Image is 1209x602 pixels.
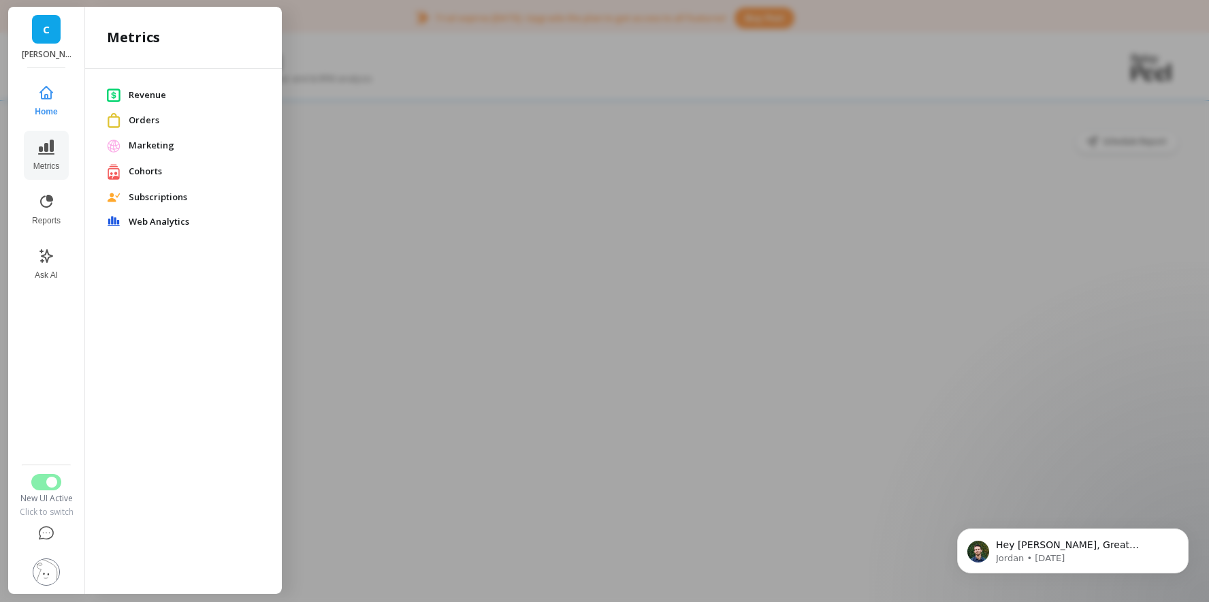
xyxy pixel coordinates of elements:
[24,76,69,125] button: Home
[107,193,120,202] img: [object Object]
[107,28,160,47] h2: Metrics
[129,191,260,204] span: Subscriptions
[107,88,120,102] img: [object Object]
[35,106,57,117] span: Home
[24,240,69,289] button: Ask AI
[22,49,71,60] p: Cann
[35,270,58,281] span: Ask AI
[129,114,260,127] span: Orders
[129,89,260,102] span: Revenue
[43,22,50,37] span: C
[107,163,120,180] img: [object Object]
[107,216,120,227] img: [object Object]
[107,113,120,127] img: [object Object]
[107,139,120,153] img: [object Object]
[59,39,234,402] span: Hey [PERSON_NAME], Great meeting you [DATE]! A few notes: [PERSON_NAME] subscription data I just ...
[59,52,235,65] p: Message from Jordan, sent 4d ago
[33,558,60,586] img: profile picture
[129,139,260,153] span: Marketing
[24,131,69,180] button: Metrics
[937,500,1209,595] iframe: Intercom notifications message
[18,550,74,594] button: Settings
[18,493,74,504] div: New UI Active
[31,474,61,490] button: Switch to Legacy UI
[18,518,74,550] button: Help
[24,185,69,234] button: Reports
[33,161,60,172] span: Metrics
[18,507,74,518] div: Click to switch
[129,165,260,178] span: Cohorts
[129,215,260,229] span: Web Analytics
[32,215,61,226] span: Reports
